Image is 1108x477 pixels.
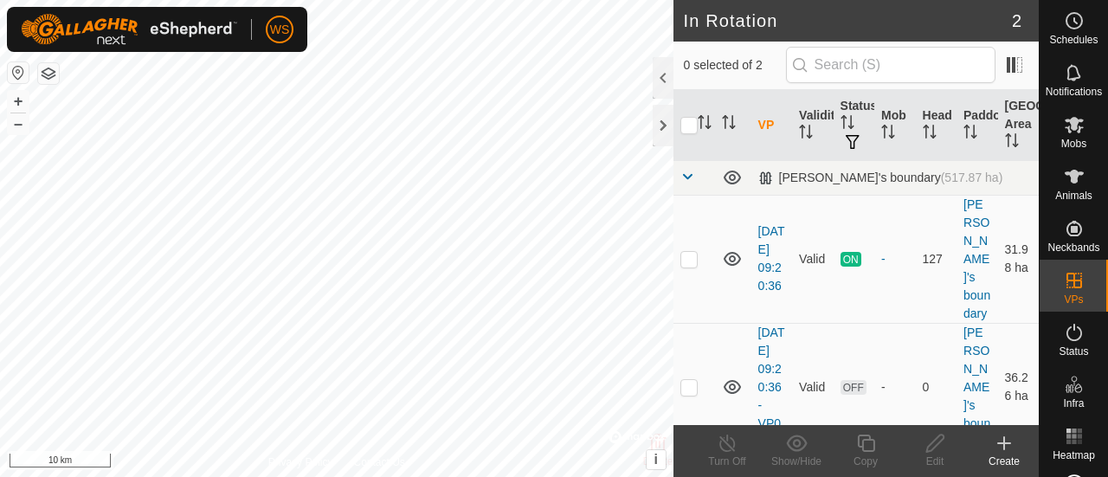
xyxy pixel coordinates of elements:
button: Reset Map [8,62,29,83]
span: 2 [1012,8,1021,34]
p-sorticon: Activate to sort [923,127,937,141]
span: Animals [1055,190,1092,201]
h2: In Rotation [684,10,1012,31]
td: Valid [792,323,833,451]
th: Status [834,90,874,161]
button: Map Layers [38,63,59,84]
span: OFF [841,380,866,395]
th: Paddock [957,90,997,161]
span: Neckbands [1047,242,1099,253]
span: ON [841,252,861,267]
th: [GEOGRAPHIC_DATA] Area [998,90,1039,161]
div: Create [969,454,1039,469]
div: Edit [900,454,969,469]
span: Mobs [1061,139,1086,149]
td: 31.98 ha [998,195,1039,323]
span: i [654,452,657,467]
td: 36.26 ha [998,323,1039,451]
p-sorticon: Activate to sort [698,118,712,132]
span: (517.87 ha) [941,171,1003,184]
button: i [647,450,666,469]
p-sorticon: Activate to sort [881,127,895,141]
span: Heatmap [1053,450,1095,461]
a: [PERSON_NAME]'s boundary [963,326,990,448]
div: Show/Hide [762,454,831,469]
a: [PERSON_NAME]'s boundary [963,197,990,320]
button: – [8,113,29,134]
span: VPs [1064,294,1083,305]
th: Validity [792,90,833,161]
input: Search (S) [786,47,995,83]
span: 0 selected of 2 [684,56,786,74]
p-sorticon: Activate to sort [963,127,977,141]
p-sorticon: Activate to sort [799,127,813,141]
span: Infra [1063,398,1084,409]
span: Schedules [1049,35,1098,45]
img: Gallagher Logo [21,14,237,45]
a: Privacy Policy [268,454,333,470]
span: Notifications [1046,87,1102,97]
td: 0 [916,323,957,451]
div: - [881,378,908,396]
p-sorticon: Activate to sort [722,118,736,132]
p-sorticon: Activate to sort [841,118,854,132]
a: Contact Us [353,454,404,470]
td: 127 [916,195,957,323]
button: + [8,91,29,112]
a: [DATE] 09:20:36-VP001 [758,326,785,448]
div: Turn Off [692,454,762,469]
span: Status [1059,346,1088,357]
div: Copy [831,454,900,469]
span: WS [270,21,290,39]
th: Mob [874,90,915,161]
div: [PERSON_NAME]'s boundary [758,171,1003,185]
a: [DATE] 09:20:36 [758,224,785,293]
th: VP [751,90,792,161]
th: Head [916,90,957,161]
div: - [881,250,908,268]
p-sorticon: Activate to sort [1005,136,1019,150]
td: Valid [792,195,833,323]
